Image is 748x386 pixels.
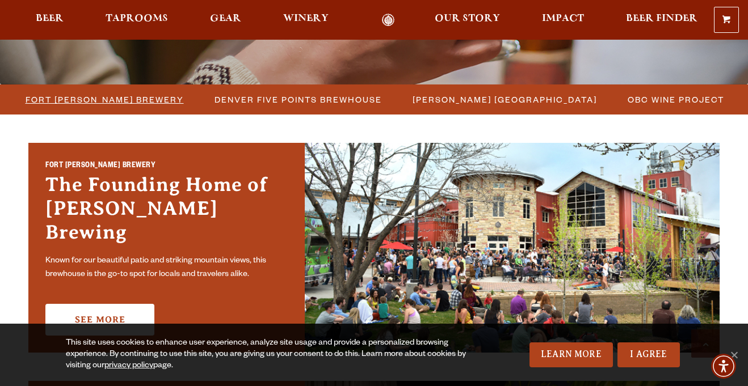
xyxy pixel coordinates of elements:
[98,14,175,27] a: Taprooms
[26,91,184,108] span: Fort [PERSON_NAME] Brewery
[619,14,705,27] a: Beer Finder
[367,14,409,27] a: Odell Home
[19,91,190,108] a: Fort [PERSON_NAME] Brewery
[45,173,288,250] h3: The Founding Home of [PERSON_NAME] Brewing
[626,14,697,23] span: Beer Finder
[413,91,597,108] span: [PERSON_NAME] [GEOGRAPHIC_DATA]
[530,342,613,367] a: Learn More
[28,14,71,27] a: Beer
[66,338,481,372] div: This site uses cookies to enhance user experience, analyze site usage and provide a personalized ...
[203,14,249,27] a: Gear
[435,14,500,23] span: Our Story
[45,304,154,336] a: See More
[104,362,153,371] a: privacy policy
[106,14,168,23] span: Taprooms
[542,14,584,23] span: Impact
[276,14,336,27] a: Winery
[406,91,603,108] a: [PERSON_NAME] [GEOGRAPHIC_DATA]
[208,91,388,108] a: Denver Five Points Brewhouse
[628,91,724,108] span: OBC Wine Project
[215,91,382,108] span: Denver Five Points Brewhouse
[283,14,329,23] span: Winery
[711,354,736,379] div: Accessibility Menu
[621,91,730,108] a: OBC Wine Project
[210,14,241,23] span: Gear
[305,143,720,353] img: Fort Collins Brewery & Taproom'
[617,342,680,367] a: I Agree
[45,160,288,173] h2: Fort [PERSON_NAME] Brewery
[535,14,591,27] a: Impact
[45,254,288,282] p: Known for our beautiful patio and striking mountain views, this brewhouse is the go-to spot for l...
[36,14,64,23] span: Beer
[427,14,507,27] a: Our Story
